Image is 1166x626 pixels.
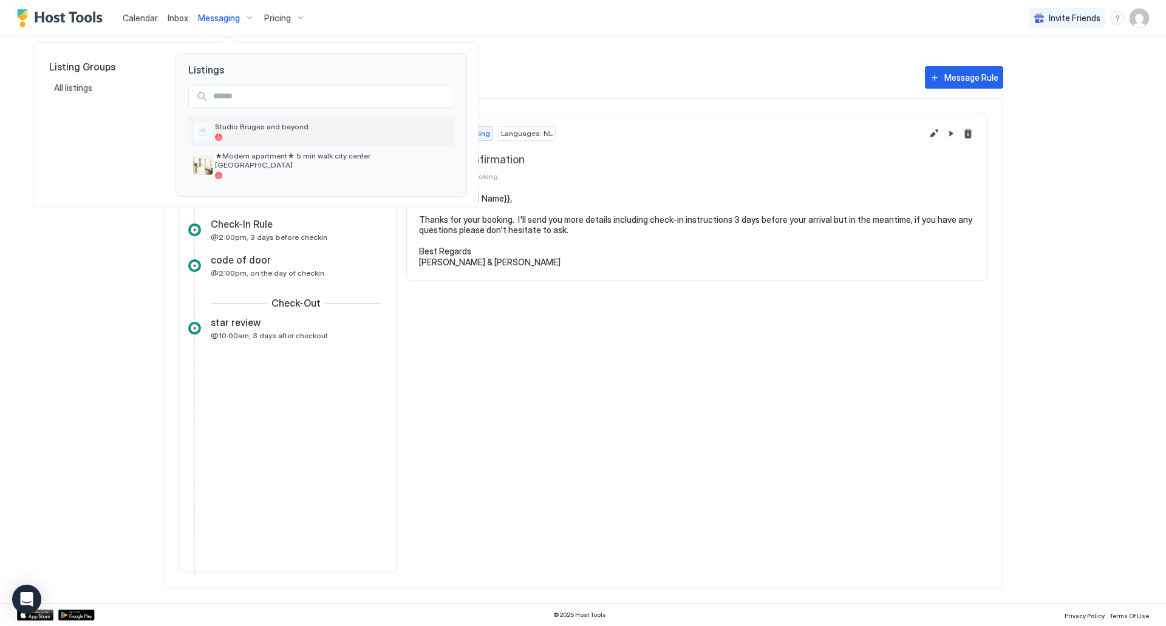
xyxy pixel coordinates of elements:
div: Open Intercom Messenger [12,585,41,614]
span: All listings [54,83,94,94]
span: ★Modern apartment★ 5 min walk city center [GEOGRAPHIC_DATA] [215,151,449,169]
span: Studio Bruges and beyond [215,122,449,131]
div: listing image [193,155,213,175]
span: Listing Groups [49,61,156,73]
input: Input Field [208,86,454,107]
span: Listings [176,54,466,76]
